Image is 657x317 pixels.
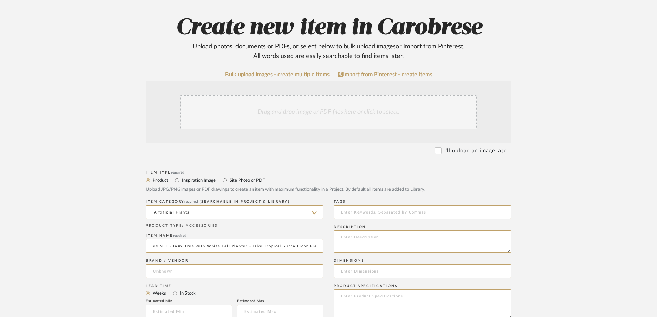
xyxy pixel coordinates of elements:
span: required [171,171,184,174]
div: PRODUCT TYPE [146,223,323,228]
div: Upload JPG/PNG images or PDF drawings to create an item with maximum functionality in a Project. ... [146,186,511,193]
div: Item name [146,234,323,238]
div: Brand / Vendor [146,259,323,263]
div: Upload photos, documents or PDFs, or select below to bulk upload images or Import from Pinterest ... [187,42,470,61]
input: Enter Dimensions [334,264,511,278]
div: Tags [334,200,511,204]
div: Estimated Min [146,299,232,303]
input: Enter Name [146,239,323,253]
div: Description [334,225,511,229]
span: required [173,234,186,237]
div: Estimated Max [237,299,323,303]
input: Unknown [146,264,323,278]
label: Weeks [152,289,166,297]
div: Product Specifications [334,284,511,288]
mat-radio-group: Select item type [146,289,323,297]
div: ITEM CATEGORY [146,200,323,204]
label: Site Photo or PDF [229,177,265,184]
label: In Stock [179,289,196,297]
label: Product [152,177,168,184]
input: Type a category to search and select [146,205,323,219]
a: Import from Pinterest - create items [338,71,432,78]
mat-radio-group: Select item type [146,176,511,185]
span: : ACCESSORIES [182,224,218,227]
label: I'll upload an image later [444,147,509,155]
h2: Create new item in Carobrese [109,14,548,61]
span: required [184,200,198,204]
input: Enter Keywords, Separated by Commas [334,205,511,219]
div: Lead Time [146,284,323,288]
div: Item Type [146,170,511,175]
div: Dimensions [334,259,511,263]
a: Bulk upload images - create multiple items [225,72,330,78]
span: (Searchable in Project & Library) [200,200,290,204]
label: Inspiration Image [181,177,216,184]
